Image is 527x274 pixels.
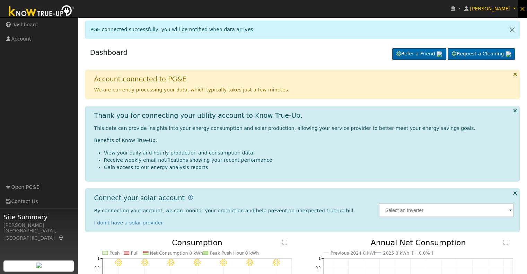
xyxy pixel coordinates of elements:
text: 1 [97,257,99,260]
text: 0.9 [316,266,320,270]
text: Push [109,250,120,256]
span: We are currently processing your data, which typically takes just a few minutes. [94,87,290,92]
text: Consumption [172,238,222,247]
img: retrieve [506,51,511,57]
text: Net Consumption 0 kWh [150,250,203,256]
a: Close [505,21,519,38]
div: [GEOGRAPHIC_DATA], [GEOGRAPHIC_DATA] [3,227,74,242]
a: Map [58,235,64,241]
li: Gain access to our energy analysis reports [104,164,514,171]
i: 8/20 - Clear [115,259,122,266]
i: 8/24 - Clear [220,259,227,266]
h1: Connect your solar account [94,194,185,202]
text: 2025 0 kWh [ +0.0% ] [383,250,433,256]
img: retrieve [36,263,42,268]
p: Benefits of Know True-Up: [94,137,514,144]
i: 8/21 - Clear [141,259,148,266]
a: Refer a Friend [392,48,446,60]
text: Annual Net Consumption [371,238,466,247]
text:  [503,239,508,245]
text: 1 [318,257,320,260]
span: Site Summary [3,212,74,222]
a: Request a Cleaning [448,48,515,60]
a: I don't have a solar provider [94,220,163,226]
span: × [519,5,525,13]
a: Dashboard [90,48,128,56]
div: [PERSON_NAME] [3,222,74,229]
i: 8/23 - MostlyClear [194,259,201,266]
img: retrieve [437,51,442,57]
li: View your daily and hourly production and consumption data [104,149,514,157]
input: Select an Inverter [379,203,514,217]
span: This data can provide insights into your energy consumption and solar production, allowing your s... [94,125,475,131]
i: 8/26 - Clear [273,259,280,266]
img: Know True-Up [5,4,78,19]
div: PGE connected successfully, you will be notified when data arrives [85,21,520,38]
i: 8/22 - Clear [167,259,174,266]
h1: Thank you for connecting your utility account to Know True-Up. [94,112,302,120]
text: Previous 2024 0 kWh [331,250,377,256]
li: Receive weekly email notifications showing your recent performance [104,157,514,164]
text:  [282,239,287,245]
text: Pull [131,250,138,256]
span: By connecting your account, we can monitor your production and help prevent an unexpected true-up... [94,208,355,213]
h1: Account connected to PG&E [94,75,186,83]
i: 8/25 - Clear [246,259,253,266]
text: Peak Push Hour 0 kWh [210,250,259,256]
text: 0.9 [95,266,99,270]
span: [PERSON_NAME] [470,6,510,11]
